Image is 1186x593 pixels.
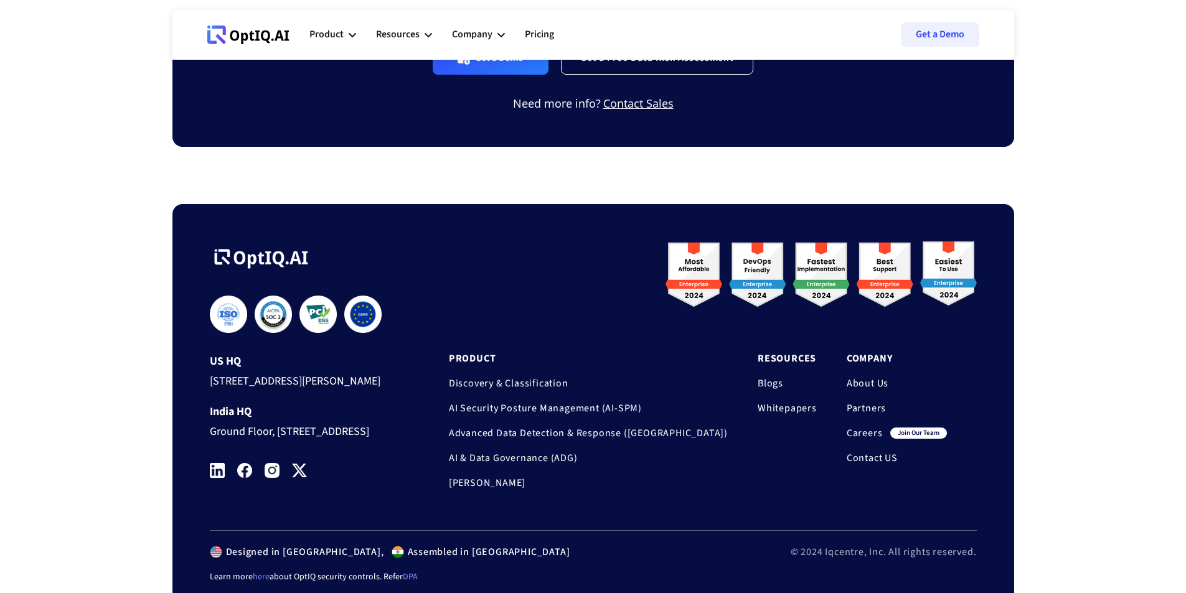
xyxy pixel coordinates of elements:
div: Product [309,26,344,43]
div: join our team [890,427,947,439]
div: Ground Floor, [STREET_ADDRESS] [210,418,402,441]
a: Blogs [758,377,817,390]
a: Advanced Data Detection & Response ([GEOGRAPHIC_DATA]) [449,427,728,439]
div: © 2024 Iqcentre, Inc. All rights reserved. [791,546,977,558]
div: Company [452,16,505,54]
div: Designed in [GEOGRAPHIC_DATA], [222,546,384,558]
a: Company [847,352,947,365]
a: Webflow Homepage [207,16,289,54]
a: AI & Data Governance (ADG) [449,452,728,464]
a: AI Security Posture Management (AI-SPM) [449,402,728,414]
div: India HQ [210,406,402,418]
div: Company [452,26,492,43]
div: Resources [376,26,420,43]
div: Assembled in [GEOGRAPHIC_DATA] [404,546,570,558]
a: Resources [758,352,817,365]
a: [PERSON_NAME] [449,477,728,489]
a: here [253,571,270,583]
a: Contact Sales [603,97,674,110]
div: Resources [376,16,432,54]
a: Get a Demo [901,22,979,47]
a: About Us [847,377,947,390]
div: Need more info? [513,97,603,110]
a: Whitepapers [758,402,817,414]
a: Contact US [847,452,947,464]
div: [STREET_ADDRESS][PERSON_NAME] [210,368,402,391]
a: Product [449,352,728,365]
div: US HQ [210,355,402,368]
a: Pricing [525,16,554,54]
a: Discovery & Classification [449,377,728,390]
a: Careers [847,427,883,439]
a: Partners [847,402,947,414]
div: Product [309,16,356,54]
a: DPA [403,571,418,583]
div: Learn more about OptIQ security controls. Refer [210,571,977,583]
